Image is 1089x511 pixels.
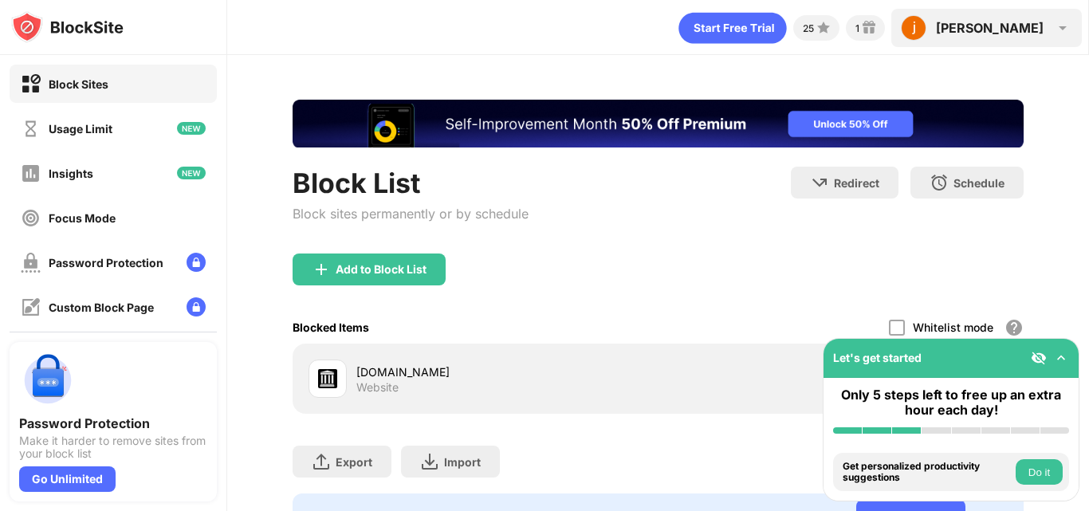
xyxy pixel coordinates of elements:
[913,320,993,334] div: Whitelist mode
[953,176,1004,190] div: Schedule
[49,301,154,314] div: Custom Block Page
[678,12,787,44] div: animation
[21,253,41,273] img: password-protection-off.svg
[1016,459,1063,485] button: Do it
[336,263,427,276] div: Add to Block List
[21,297,41,317] img: customize-block-page-off.svg
[49,256,163,269] div: Password Protection
[1031,350,1047,366] img: eye-not-visible.svg
[336,455,372,469] div: Export
[293,320,369,334] div: Blocked Items
[177,122,206,135] img: new-icon.svg
[318,369,337,388] img: favicons
[49,77,108,91] div: Block Sites
[19,434,207,460] div: Make it harder to remove sites from your block list
[21,163,41,183] img: insights-off.svg
[49,122,112,136] div: Usage Limit
[859,18,879,37] img: reward-small.svg
[187,297,206,316] img: lock-menu.svg
[833,387,1069,418] div: Only 5 steps left to free up an extra hour each day!
[843,461,1012,484] div: Get personalized productivity suggestions
[356,380,399,395] div: Website
[936,20,1044,36] div: [PERSON_NAME]
[834,176,879,190] div: Redirect
[49,211,116,225] div: Focus Mode
[11,11,124,43] img: logo-blocksite.svg
[177,167,206,179] img: new-icon.svg
[293,100,1024,147] iframe: Banner
[19,415,207,431] div: Password Protection
[814,18,833,37] img: points-small.svg
[19,352,77,409] img: push-password-protection.svg
[187,253,206,272] img: lock-menu.svg
[803,22,814,34] div: 25
[19,466,116,492] div: Go Unlimited
[833,351,922,364] div: Let's get started
[356,364,659,380] div: [DOMAIN_NAME]
[21,74,41,94] img: block-on.svg
[21,119,41,139] img: time-usage-off.svg
[901,15,926,41] img: ACg8ocKFAeSEKHvWf2HxhL5DH3PVj_V4MPDYQp4Pa3EAJJ7emiabwQ=s96-c
[1053,350,1069,366] img: omni-setup-toggle.svg
[293,206,529,222] div: Block sites permanently or by schedule
[293,167,529,199] div: Block List
[444,455,481,469] div: Import
[855,22,859,34] div: 1
[21,208,41,228] img: focus-off.svg
[49,167,93,180] div: Insights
